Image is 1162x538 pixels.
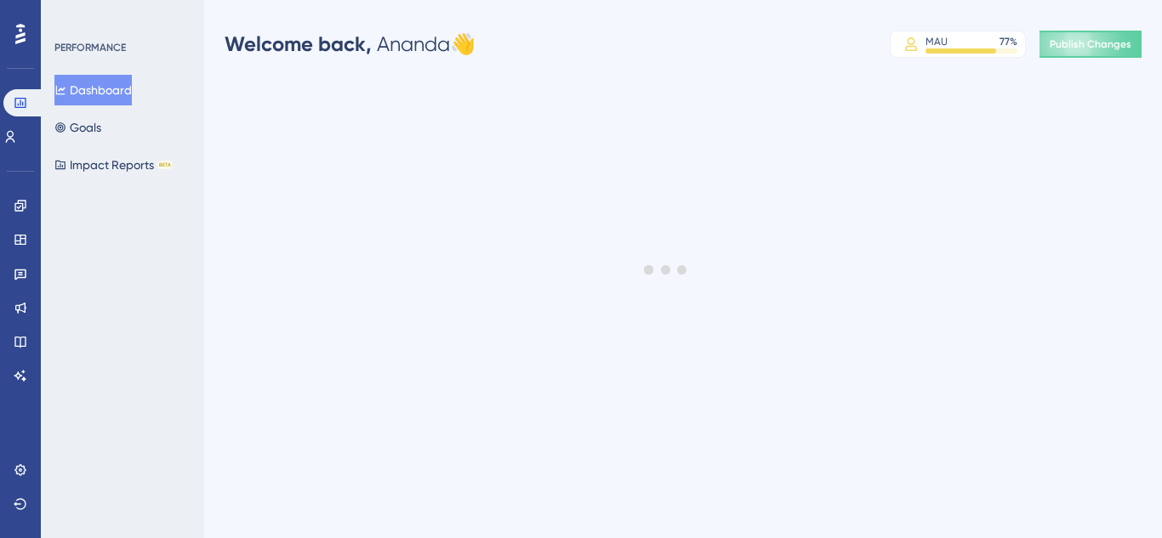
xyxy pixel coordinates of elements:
[926,35,948,48] div: MAU
[54,150,173,180] button: Impact ReportsBETA
[54,112,101,143] button: Goals
[54,75,132,105] button: Dashboard
[225,31,372,56] span: Welcome back,
[225,31,476,58] div: Ananda 👋
[1050,37,1131,51] span: Publish Changes
[157,161,173,169] div: BETA
[1000,35,1017,48] div: 77 %
[1040,31,1142,58] button: Publish Changes
[54,41,126,54] div: PERFORMANCE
